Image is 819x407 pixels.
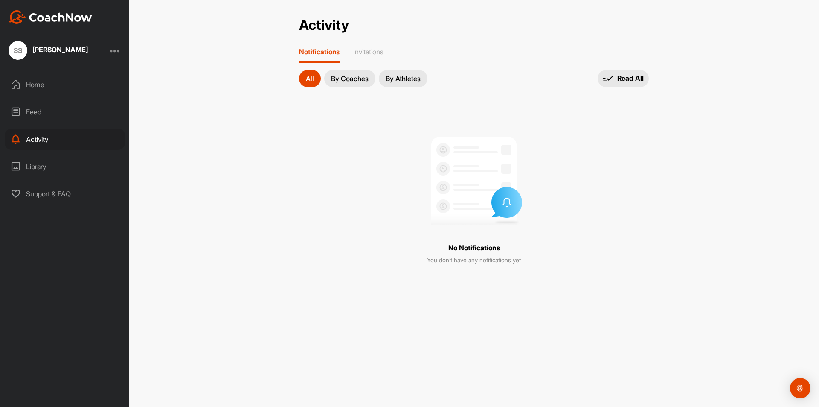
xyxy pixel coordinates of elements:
[324,70,375,87] button: By Coaches
[5,156,125,177] div: Library
[5,74,125,95] div: Home
[5,183,125,205] div: Support & FAQ
[421,126,527,233] img: no invites
[299,47,340,56] p: Notifications
[448,243,500,252] p: No Notifications
[9,41,27,60] div: SS
[331,75,369,82] p: By Coaches
[5,101,125,123] div: Feed
[32,46,88,53] div: [PERSON_NAME]
[353,47,383,56] p: Invitations
[386,75,421,82] p: By Athletes
[299,17,349,34] h2: Activity
[9,10,92,24] img: CoachNow
[427,256,521,264] p: You don’t have any notifications yet
[306,75,314,82] p: All
[790,378,810,398] div: Open Intercom Messenger
[379,70,427,87] button: By Athletes
[299,70,321,87] button: All
[5,129,125,150] div: Activity
[617,74,644,83] p: Read All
